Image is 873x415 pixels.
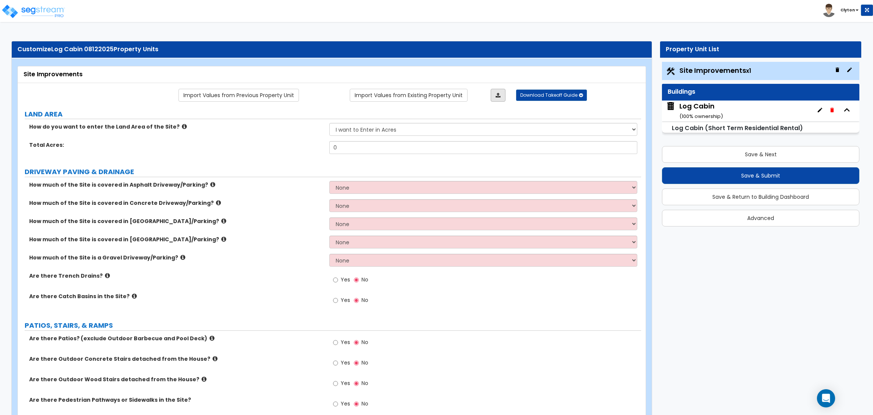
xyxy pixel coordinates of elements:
input: No [354,400,359,408]
span: No [361,276,368,283]
label: PATIOS, STAIRS, & RAMPS [25,321,641,330]
label: How much of the Site is covered in [GEOGRAPHIC_DATA]/Parking? [29,217,324,225]
small: ( 100 % ownership) [679,113,723,120]
label: How much of the Site is covered in Concrete Driveway/Parking? [29,199,324,207]
i: click for more info! [105,273,110,278]
button: Save & Return to Building Dashboard [662,189,859,205]
b: Clyton [840,7,855,13]
input: Yes [333,296,338,305]
span: No [361,379,368,387]
input: Yes [333,379,338,388]
input: No [354,276,359,284]
div: Site Improvements [23,70,640,79]
div: Log Cabin [679,101,723,121]
small: Log Cabin (Short Term Residential Rental) [672,124,803,132]
span: Site Improvements [679,66,751,75]
span: No [361,296,368,304]
label: How much of the Site is covered in [GEOGRAPHIC_DATA]/Parking? [29,236,324,243]
input: Yes [333,400,338,408]
img: building.svg [666,101,676,111]
button: Download Takeoff Guide [516,90,587,101]
i: click for more info! [221,236,226,242]
i: click for more info! [216,200,221,206]
span: Yes [341,338,350,346]
a: Import the dynamic attributes value through Excel sheet [491,89,505,102]
label: Total Acres: [29,141,324,149]
span: Yes [341,359,350,366]
a: Import the dynamic attribute values from existing properties. [350,89,468,102]
label: How much of the Site is covered in Asphalt Driveway/Parking? [29,181,324,189]
label: Are there Outdoor Concrete Stairs detached from the House? [29,355,324,363]
i: click for more info! [210,335,214,341]
img: logo_pro_r.png [1,4,66,19]
span: No [361,338,368,346]
div: Property Unit List [666,45,856,54]
button: Save & Submit [662,167,859,184]
input: Yes [333,359,338,367]
i: click for more info! [132,293,137,299]
input: No [354,296,359,305]
input: No [354,338,359,347]
button: Advanced [662,210,859,226]
div: Customize Property Units [17,45,646,54]
input: Yes [333,276,338,284]
span: Download Takeoff Guide [520,92,577,98]
label: How do you want to enter the Land Area of the Site? [29,123,324,130]
label: Are there Outdoor Wood Stairs detached from the House? [29,376,324,383]
div: Open Intercom Messenger [817,389,835,407]
img: avatar.png [822,4,835,17]
label: DRIVEWAY PAVING & DRAINAGE [25,167,641,177]
span: Log Cabin [666,101,723,121]
div: Buildings [668,88,854,96]
img: Construction.png [666,66,676,76]
span: Yes [341,296,350,304]
span: Log Cabin 08122025 [51,45,114,53]
label: How much of the Site is a Gravel Driveway/Parking? [29,254,324,261]
i: click for more info! [213,356,217,362]
i: click for more info! [221,218,226,224]
i: click for more info! [210,182,215,187]
small: x1 [746,67,751,75]
span: No [361,359,368,366]
input: No [354,359,359,367]
input: Yes [333,338,338,347]
span: Yes [341,379,350,387]
label: Are there Pedestrian Pathways or Sidewalks in the Site? [29,396,324,404]
label: Are there Trench Drains? [29,272,324,280]
span: Yes [341,276,350,283]
input: No [354,379,359,388]
i: click for more info! [182,124,187,129]
i: click for more info! [180,255,185,260]
label: Are there Patios? (exclude Outdoor Barbecue and Pool Deck) [29,335,324,342]
span: No [361,400,368,407]
button: Save & Next [662,146,859,163]
label: LAND AREA [25,109,641,119]
a: Import the dynamic attribute values from previous properties. [178,89,299,102]
span: Yes [341,400,350,407]
label: Are there Catch Basins in the Site? [29,292,324,300]
i: click for more info! [202,376,207,382]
